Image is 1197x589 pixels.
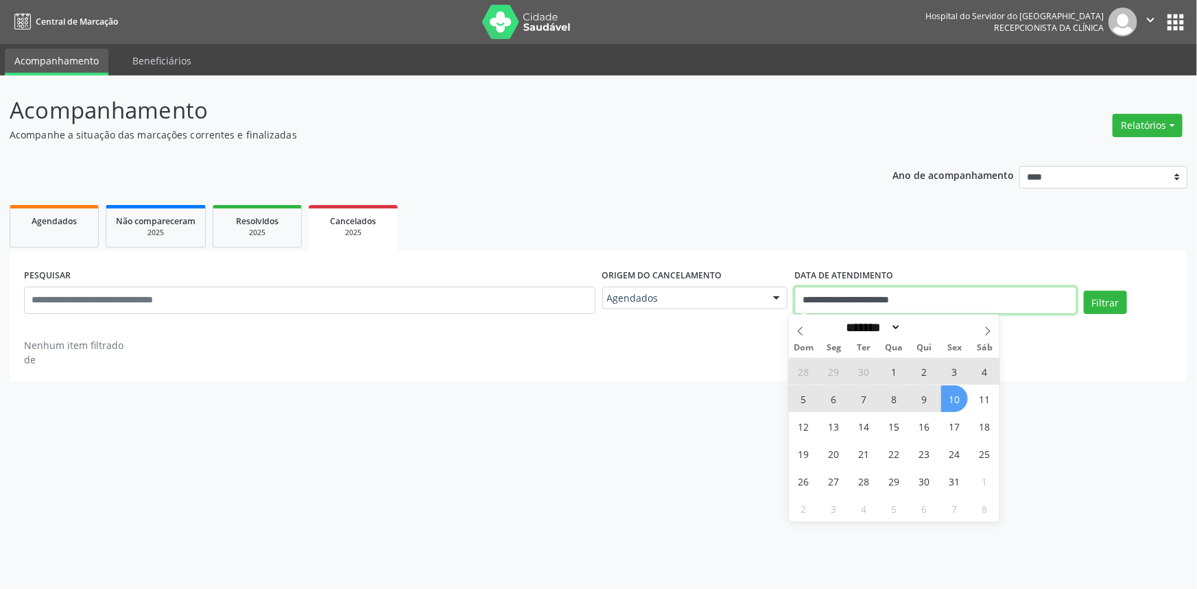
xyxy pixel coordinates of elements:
[879,344,910,352] span: Qua
[116,215,195,227] span: Não compareceram
[318,228,388,238] div: 2025
[223,228,292,238] div: 2025
[851,413,877,440] span: Outubro 14, 2025
[820,413,847,440] span: Outubro 13, 2025
[331,215,377,227] span: Cancelados
[911,495,938,522] span: Novembro 6, 2025
[941,495,968,522] span: Novembro 7, 2025
[971,358,998,385] span: Outubro 4, 2025
[971,440,998,467] span: Outubro 25, 2025
[851,440,877,467] span: Outubro 21, 2025
[971,413,998,440] span: Outubro 18, 2025
[939,344,969,352] span: Sex
[881,495,908,522] span: Novembro 5, 2025
[994,22,1104,34] span: Recepcionista da clínica
[911,385,938,412] span: Outubro 9, 2025
[24,352,123,367] div: de
[116,228,195,238] div: 2025
[971,385,998,412] span: Outubro 11, 2025
[236,215,278,227] span: Resolvidos
[820,440,847,467] span: Outubro 20, 2025
[10,128,834,142] p: Acompanhe a situação das marcações correntes e finalizadas
[790,385,817,412] span: Outubro 5, 2025
[819,344,849,352] span: Seg
[790,440,817,467] span: Outubro 19, 2025
[790,358,817,385] span: Setembro 28, 2025
[881,385,908,412] span: Outubro 8, 2025
[36,16,118,27] span: Central de Marcação
[1109,8,1137,36] img: img
[1137,8,1163,36] button: 
[893,166,1015,183] p: Ano de acompanhamento
[941,413,968,440] span: Outubro 17, 2025
[849,344,879,352] span: Ter
[24,338,123,352] div: Nenhum item filtrado
[790,468,817,494] span: Outubro 26, 2025
[24,265,71,287] label: PESQUISAR
[820,358,847,385] span: Setembro 29, 2025
[909,344,939,352] span: Qui
[971,495,998,522] span: Novembro 8, 2025
[911,468,938,494] span: Outubro 30, 2025
[941,468,968,494] span: Outubro 31, 2025
[881,468,908,494] span: Outubro 29, 2025
[851,358,877,385] span: Setembro 30, 2025
[1143,12,1158,27] i: 
[911,358,938,385] span: Outubro 2, 2025
[32,215,77,227] span: Agendados
[941,385,968,412] span: Outubro 10, 2025
[123,49,201,73] a: Beneficiários
[790,495,817,522] span: Novembro 2, 2025
[1084,291,1127,314] button: Filtrar
[1163,10,1187,34] button: apps
[851,468,877,494] span: Outubro 28, 2025
[820,468,847,494] span: Outubro 27, 2025
[842,320,902,335] select: Month
[820,385,847,412] span: Outubro 6, 2025
[881,413,908,440] span: Outubro 15, 2025
[5,49,108,75] a: Acompanhamento
[820,495,847,522] span: Novembro 3, 2025
[794,265,893,287] label: DATA DE ATENDIMENTO
[941,358,968,385] span: Outubro 3, 2025
[941,440,968,467] span: Outubro 24, 2025
[971,468,998,494] span: Novembro 1, 2025
[1113,114,1183,137] button: Relatórios
[925,10,1104,22] div: Hospital do Servidor do [GEOGRAPHIC_DATA]
[607,291,760,305] span: Agendados
[969,344,999,352] span: Sáb
[789,344,819,352] span: Dom
[851,495,877,522] span: Novembro 4, 2025
[881,440,908,467] span: Outubro 22, 2025
[911,413,938,440] span: Outubro 16, 2025
[851,385,877,412] span: Outubro 7, 2025
[602,265,722,287] label: Origem do cancelamento
[10,93,834,128] p: Acompanhamento
[881,358,908,385] span: Outubro 1, 2025
[10,10,118,33] a: Central de Marcação
[790,413,817,440] span: Outubro 12, 2025
[911,440,938,467] span: Outubro 23, 2025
